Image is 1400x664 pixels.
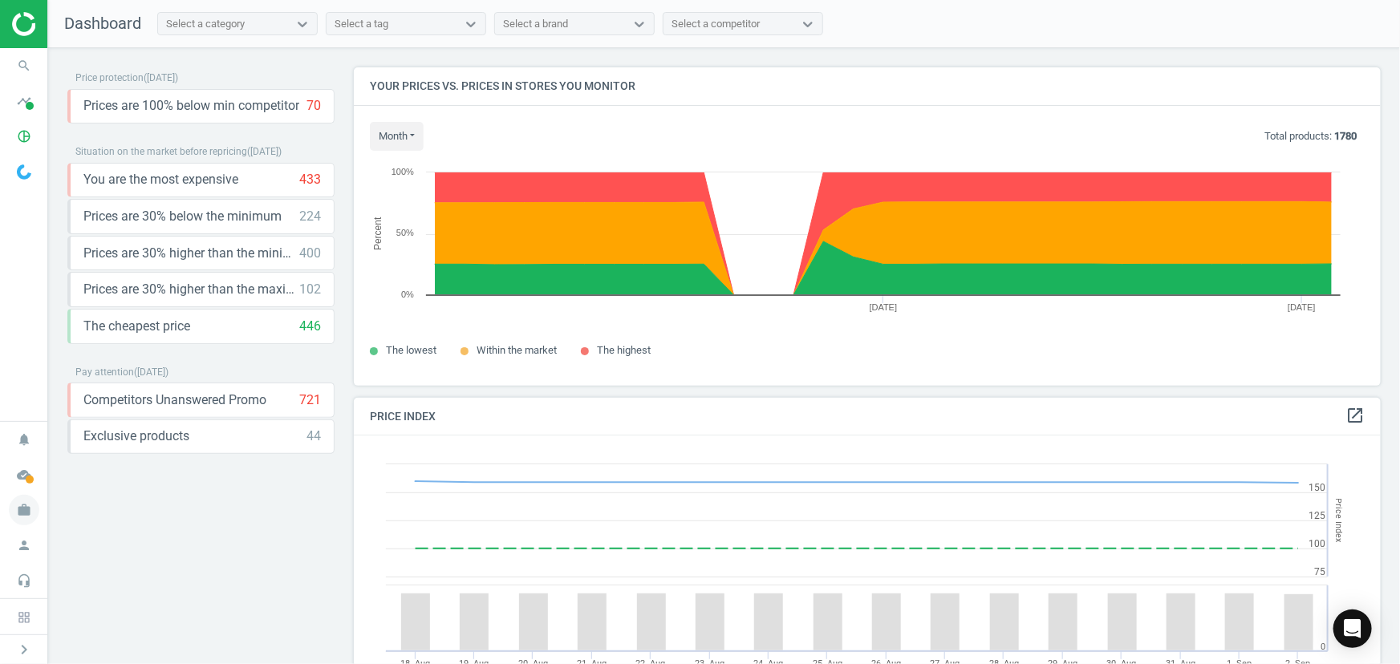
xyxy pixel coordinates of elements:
[1309,482,1325,493] text: 150
[1345,406,1365,425] i: open_in_new
[299,171,321,188] div: 433
[1333,499,1344,543] tspan: Price Index
[335,17,388,31] div: Select a tag
[299,391,321,409] div: 721
[477,344,557,356] span: Within the market
[83,245,299,262] span: Prices are 30% higher than the minimum
[354,67,1381,105] h4: Your prices vs. prices in stores you monitor
[75,146,247,157] span: Situation on the market before repricing
[1333,609,1372,648] div: Open Intercom Messenger
[1309,538,1325,549] text: 100
[1334,130,1357,142] b: 1780
[64,14,141,33] span: Dashboard
[9,424,39,455] i: notifications
[503,17,568,31] div: Select a brand
[12,12,126,36] img: ajHJNr6hYgQAAAAASUVORK5CYII=
[299,318,321,335] div: 446
[9,51,39,81] i: search
[83,391,266,409] span: Competitors Unanswered Promo
[14,640,34,659] i: chevron_right
[83,97,299,115] span: Prices are 100% below min competitor
[9,530,39,561] i: person
[166,17,245,31] div: Select a category
[1345,406,1365,427] a: open_in_new
[299,208,321,225] div: 224
[134,366,168,378] span: ( [DATE] )
[83,208,282,225] span: Prices are 30% below the minimum
[1309,510,1325,521] text: 125
[9,565,39,596] i: headset_mic
[1288,302,1316,312] tspan: [DATE]
[1264,129,1357,144] p: Total products:
[354,398,1381,435] h4: Price Index
[144,72,178,83] span: ( [DATE] )
[9,495,39,525] i: work
[17,164,31,180] img: wGWNvw8QSZomAAAAABJRU5ErkJggg==
[306,97,321,115] div: 70
[401,289,414,299] text: 0%
[9,460,39,490] i: cloud_done
[306,427,321,445] div: 44
[75,72,144,83] span: Price protection
[870,302,898,312] tspan: [DATE]
[372,217,383,250] tspan: Percent
[83,427,189,445] span: Exclusive products
[299,245,321,262] div: 400
[299,281,321,298] div: 102
[392,167,414,176] text: 100%
[672,17,760,31] div: Select a competitor
[9,86,39,116] i: timeline
[396,228,414,237] text: 50%
[9,121,39,152] i: pie_chart_outlined
[83,171,238,188] span: You are the most expensive
[386,344,436,356] span: The lowest
[370,122,424,151] button: month
[1314,566,1325,577] text: 75
[1321,642,1325,652] text: 0
[75,366,134,378] span: Pay attention
[83,281,299,298] span: Prices are 30% higher than the maximal
[83,318,190,335] span: The cheapest price
[597,344,651,356] span: The highest
[247,146,282,157] span: ( [DATE] )
[4,639,44,660] button: chevron_right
